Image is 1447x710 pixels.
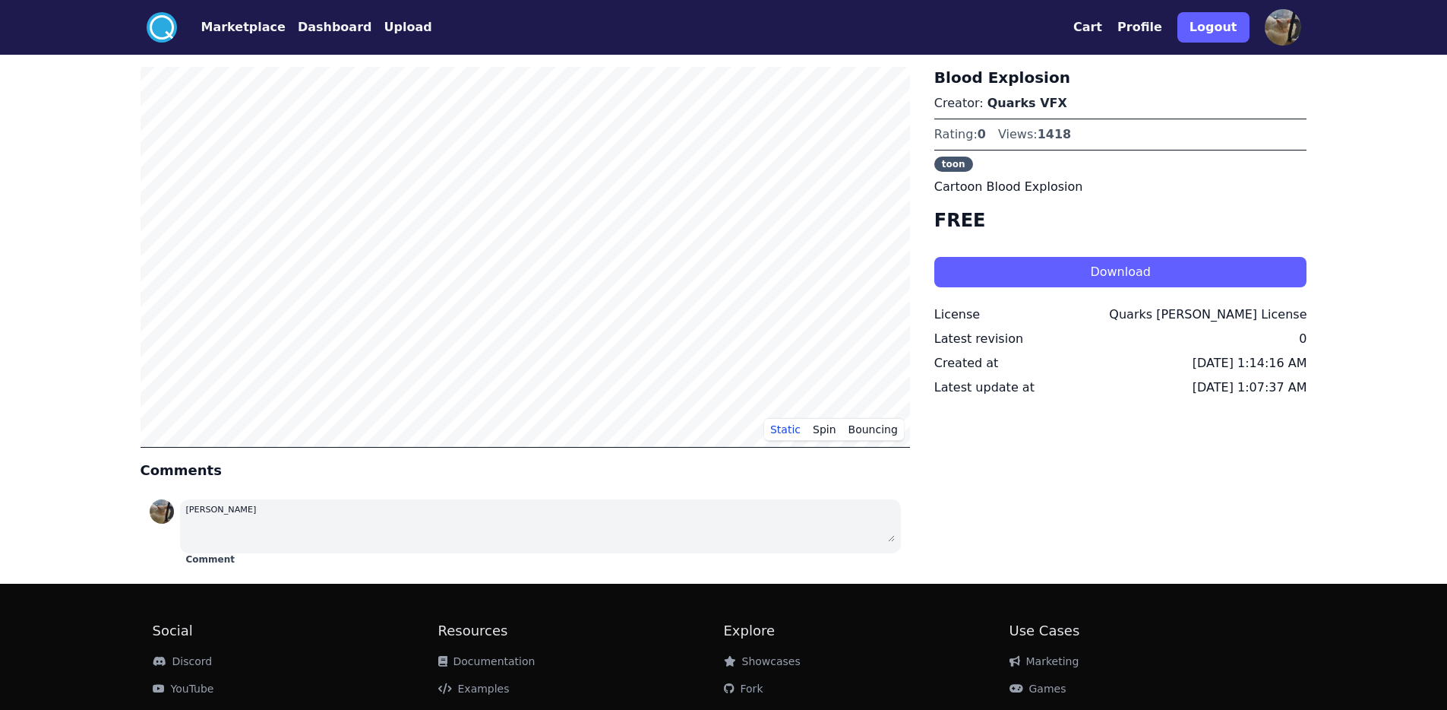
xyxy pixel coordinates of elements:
[934,178,1307,196] p: Cartoon Blood Explosion
[987,96,1067,110] a: Quarks VFX
[934,379,1035,397] div: Latest update at
[1038,127,1072,141] span: 1418
[1109,306,1306,324] div: Quarks [PERSON_NAME] License
[438,655,536,667] a: Documentation
[1009,620,1295,642] h2: Use Cases
[438,683,510,695] a: Examples
[764,418,807,441] button: Static
[934,330,1023,348] div: Latest revision
[1193,379,1307,397] div: [DATE] 1:07:37 AM
[934,208,1307,233] h4: FREE
[1009,683,1066,695] a: Games
[153,683,214,695] a: YouTube
[934,125,986,144] div: Rating:
[842,418,904,441] button: Bouncing
[438,620,724,642] h2: Resources
[724,655,801,667] a: Showcases
[807,418,842,441] button: Spin
[286,18,372,36] a: Dashboard
[934,354,998,372] div: Created at
[177,18,286,36] a: Marketplace
[298,18,372,36] button: Dashboard
[1117,18,1162,36] button: Profile
[978,127,986,141] span: 0
[1193,354,1307,372] div: [DATE] 1:14:16 AM
[724,683,763,695] a: Fork
[1177,12,1250,43] button: Logout
[934,94,1307,113] p: Creator:
[153,655,213,667] a: Discord
[998,125,1071,144] div: Views:
[1073,18,1102,36] button: Cart
[186,505,257,515] small: [PERSON_NAME]
[1009,655,1079,667] a: Marketing
[724,620,1009,642] h2: Explore
[201,18,286,36] button: Marketplace
[384,18,431,36] button: Upload
[153,620,438,642] h2: Social
[371,18,431,36] a: Upload
[1299,330,1306,348] div: 0
[150,499,174,524] img: profile
[1177,6,1250,49] a: Logout
[934,67,1307,88] h3: Blood Explosion
[1265,9,1301,46] img: profile
[141,460,910,481] h4: Comments
[934,157,973,172] span: toon
[934,306,980,324] div: License
[934,257,1307,287] button: Download
[186,553,235,566] button: Comment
